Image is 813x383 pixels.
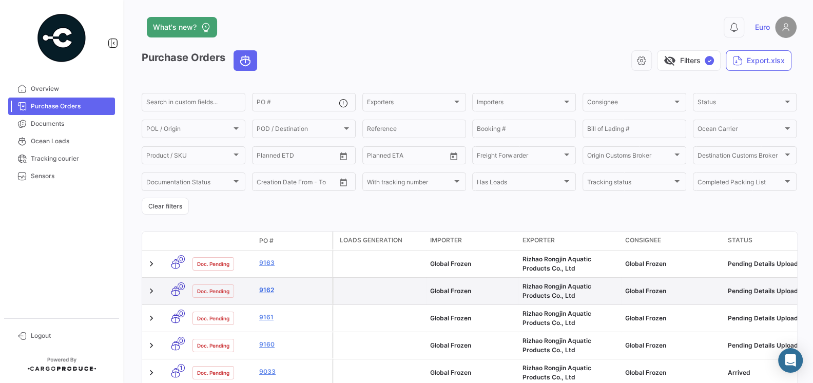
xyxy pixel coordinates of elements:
input: To [278,180,316,187]
span: Global Frozen [430,341,471,349]
span: Documentation Status [146,180,231,187]
h3: Purchase Orders [142,50,260,71]
span: Global Frozen [625,287,666,295]
span: 0 [178,337,185,344]
span: Tracking status [587,180,672,187]
span: Sensors [31,171,111,181]
span: Origin Customs Broker [587,154,672,161]
a: 9161 [259,313,328,322]
a: Ocean Loads [8,132,115,150]
span: Has Loads [477,180,562,187]
a: Expand/Collapse Row [146,340,157,351]
a: Sensors [8,167,115,185]
span: Global Frozen [625,341,666,349]
a: 9162 [259,285,328,295]
span: Ocean Loads [31,137,111,146]
span: POD / Destination [257,127,342,134]
datatable-header-cell: Exporter [518,232,621,250]
a: Expand/Collapse Row [146,368,157,378]
span: Completed Packing List [698,180,783,187]
span: Product / SKU [146,154,231,161]
button: Open calendar [446,148,461,164]
button: Open calendar [336,148,351,164]
span: Global Frozen [625,369,666,376]
a: Expand/Collapse Row [146,259,157,269]
input: To [389,154,426,161]
span: Exporter [522,236,555,245]
span: Global Frozen [625,260,666,267]
span: Global Frozen [625,314,666,322]
span: Doc. Pending [197,260,229,268]
span: Rizhao Rongjin Aquatic Products Co., Ltd [522,310,591,327]
input: From [257,154,271,161]
span: ✓ [705,56,714,65]
span: Rizhao Rongjin Aquatic Products Co., Ltd [522,337,591,354]
span: visibility_off [664,54,676,67]
span: Doc. Pending [197,314,229,322]
span: Doc. Pending [197,369,229,377]
span: Loads generation [340,236,402,245]
img: placeholder-user.png [775,16,797,38]
button: What's new? [147,17,217,37]
span: Global Frozen [430,314,471,322]
span: Global Frozen [430,287,471,295]
span: Rizhao Rongjin Aquatic Products Co., Ltd [522,255,591,272]
span: Euro [755,22,770,32]
input: From [367,154,381,161]
a: Overview [8,80,115,98]
a: Documents [8,115,115,132]
span: Freight Forwarder [477,154,562,161]
datatable-header-cell: Importer [426,232,518,250]
input: From [257,180,271,187]
button: Clear filters [142,198,189,215]
button: Ocean [234,51,257,70]
span: Ocean Carrier [698,127,783,134]
span: 1 [178,364,185,372]
a: Expand/Collapse Row [146,286,157,296]
a: Expand/Collapse Row [146,313,157,323]
span: Importer [430,236,462,245]
span: Global Frozen [430,260,471,267]
datatable-header-cell: Doc. Status [188,237,255,245]
span: Consignee [587,100,672,107]
datatable-header-cell: Loads generation [334,232,426,250]
button: visibility_offFilters✓ [657,50,721,71]
span: What's new? [153,22,197,32]
span: Consignee [625,236,661,245]
span: PO # [259,236,274,245]
span: Rizhao Rongjin Aquatic Products Co., Ltd [522,364,591,381]
a: Tracking courier [8,150,115,167]
span: POL / Origin [146,127,231,134]
a: Purchase Orders [8,98,115,115]
span: Global Frozen [430,369,471,376]
button: Export.xlsx [726,50,791,71]
span: Tracking courier [31,154,111,163]
datatable-header-cell: PO # [255,232,332,250]
span: Doc. Pending [197,341,229,350]
span: Destination Customs Broker [698,154,783,161]
span: Documents [31,119,111,128]
span: Overview [31,84,111,93]
span: Status [698,100,783,107]
span: Logout [31,331,111,340]
span: Importers [477,100,562,107]
span: Purchase Orders [31,102,111,111]
a: 9160 [259,340,328,349]
span: 0 [178,255,185,263]
span: Exporters [367,100,452,107]
img: powered-by.png [36,12,87,64]
datatable-header-cell: Consignee [621,232,724,250]
button: Open calendar [336,175,351,190]
a: 9163 [259,258,328,267]
span: 0 [178,310,185,317]
datatable-header-cell: Transport mode [163,237,188,245]
div: Abrir Intercom Messenger [778,348,803,373]
span: Status [728,236,752,245]
span: 0 [178,282,185,290]
span: Rizhao Rongjin Aquatic Products Co., Ltd [522,282,591,299]
span: With tracking number [367,180,452,187]
input: To [278,154,316,161]
span: Doc. Pending [197,287,229,295]
a: 9033 [259,367,328,376]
